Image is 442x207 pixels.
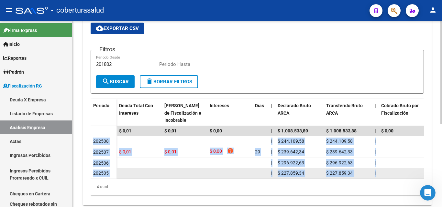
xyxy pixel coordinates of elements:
[119,149,131,154] span: $ 0,01
[375,128,376,133] span: |
[381,103,419,116] span: Cobrado Bruto por Fiscalización
[278,160,304,165] span: $ 296.922,63
[271,160,272,165] span: |
[271,128,272,133] span: |
[429,6,437,14] mat-icon: person
[375,103,376,108] span: |
[96,24,104,32] mat-icon: cloud_download
[207,99,252,127] datatable-header-cell: Intereses
[278,128,308,133] span: $ 1.008.533,89
[146,79,192,85] span: Borrar Filtros
[51,3,104,17] span: - coberturasalud
[326,171,353,176] span: $ 227.859,34
[93,160,109,166] span: 202506
[93,171,109,176] span: 202505
[324,99,372,127] datatable-header-cell: Transferido Bruto ARCA
[210,148,222,156] span: $ 0,00
[255,103,264,108] span: Dias
[91,179,424,195] div: 4 total
[420,185,436,201] iframe: Intercom live chat
[96,45,118,54] h3: Filtros
[5,6,13,14] mat-icon: menu
[3,55,27,62] span: Reportes
[164,128,177,133] span: $ 0,01
[278,149,304,154] span: $ 239.642,34
[372,99,379,127] datatable-header-cell: |
[119,128,131,133] span: $ 0,01
[278,103,311,116] span: Declarado Bruto ARCA
[375,149,376,154] span: |
[379,99,427,127] datatable-header-cell: Cobrado Bruto por Fiscalización
[116,99,162,127] datatable-header-cell: Deuda Total Con Intereses
[91,23,144,34] button: Exportar CSV
[3,68,24,76] span: Padrón
[210,103,229,108] span: Intereses
[278,171,304,176] span: $ 227.859,34
[91,99,116,126] datatable-header-cell: Período
[381,128,393,133] span: $ 0,00
[375,160,376,165] span: |
[326,139,353,144] span: $ 244.109,58
[375,171,376,176] span: |
[326,103,363,116] span: Transferido Bruto ARCA
[255,149,260,154] span: 29
[140,75,198,88] button: Borrar Filtros
[275,99,324,127] datatable-header-cell: Declarado Bruto ARCA
[164,149,177,154] span: $ 0,01
[269,99,275,127] datatable-header-cell: |
[96,26,139,31] span: Exportar CSV
[278,139,304,144] span: $ 244.109,58
[102,78,110,85] mat-icon: search
[271,171,272,176] span: |
[271,139,272,144] span: |
[326,160,353,165] span: $ 296.922,63
[3,41,20,48] span: Inicio
[3,82,42,89] span: Fiscalización RG
[326,128,357,133] span: $ 1.008.533,88
[119,103,153,116] span: Deuda Total Con Intereses
[252,99,269,127] datatable-header-cell: Dias
[3,27,37,34] span: Firma Express
[93,103,109,108] span: Período
[271,149,272,154] span: |
[93,139,109,144] span: 202508
[271,103,272,108] span: |
[162,99,207,127] datatable-header-cell: Deuda Bruta Neto de Fiscalización e Incobrable
[210,128,222,133] span: $ 0,00
[146,78,153,85] mat-icon: delete
[93,150,109,155] span: 202507
[326,149,353,154] span: $ 239.642,33
[164,103,201,123] span: [PERSON_NAME] de Fiscalización e Incobrable
[227,148,234,154] i: help
[102,79,129,85] span: Buscar
[375,139,376,144] span: |
[96,75,135,88] button: Buscar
